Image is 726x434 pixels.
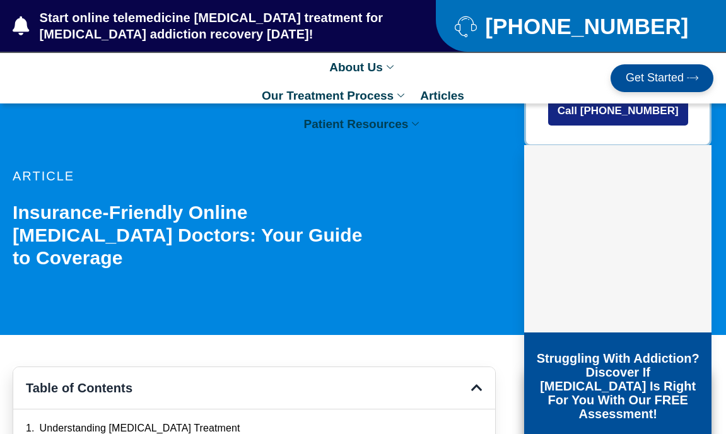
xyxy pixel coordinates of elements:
[611,64,713,92] a: Get Started
[13,201,370,269] h1: Insurance-Friendly Online [MEDICAL_DATA] Doctors: Your Guide to Coverage
[548,96,688,126] a: Call [PHONE_NUMBER]
[323,53,402,81] a: About Us
[471,382,483,394] div: Close table of contents
[26,380,471,396] h4: Table of Contents
[626,72,684,85] span: Get Started
[255,81,414,110] a: Our Treatment Process
[298,110,429,138] a: Patient Resources
[455,15,694,37] a: [PHONE_NUMBER]
[414,81,471,110] a: Articles
[558,105,679,116] span: Call [PHONE_NUMBER]
[13,170,370,182] p: article
[37,9,385,42] span: Start online telemedicine [MEDICAL_DATA] treatment for [MEDICAL_DATA] addiction recovery [DATE]!
[13,9,385,42] a: Start online telemedicine [MEDICAL_DATA] treatment for [MEDICAL_DATA] addiction recovery [DATE]!
[534,351,702,421] h3: Struggling with addiction? Discover if [MEDICAL_DATA] is right for you with our FREE Assessment!
[482,18,688,34] span: [PHONE_NUMBER]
